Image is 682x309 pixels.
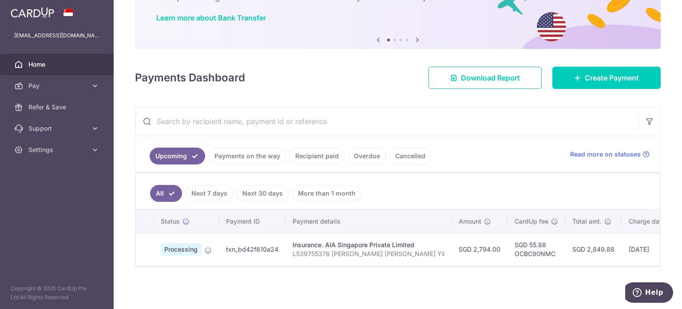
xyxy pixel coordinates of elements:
span: Processing [161,243,201,256]
a: Next 30 days [237,185,289,202]
td: [DATE] [622,233,682,265]
a: Upcoming [150,148,205,165]
a: Create Payment [552,67,661,89]
span: Pay [28,81,87,90]
a: Overdue [348,148,386,165]
a: All [150,185,182,202]
span: Refer & Save [28,103,87,112]
a: Learn more about Bank Transfer [156,13,266,22]
div: Insurance. AIA Singapore Private Limited [293,241,444,249]
a: Download Report [428,67,542,89]
a: Payments on the way [209,148,286,165]
p: L539755376 [PERSON_NAME] [PERSON_NAME] Yii [293,249,444,258]
span: Settings [28,145,87,154]
a: More than 1 month [292,185,361,202]
a: Cancelled [389,148,431,165]
td: SGD 2,849.88 [565,233,622,265]
h4: Payments Dashboard [135,70,245,86]
span: Support [28,124,87,133]
span: Charge date [629,217,665,226]
a: Read more on statuses [570,150,650,159]
th: Payment details [285,210,452,233]
span: Amount [459,217,481,226]
span: Status [161,217,180,226]
td: SGD 2,794.00 [452,233,508,265]
span: Total amt. [572,217,602,226]
span: Create Payment [585,72,639,83]
a: Recipient paid [289,148,345,165]
span: Download Report [461,72,520,83]
th: Payment ID [219,210,285,233]
p: [EMAIL_ADDRESS][DOMAIN_NAME] [14,31,99,40]
span: Read more on statuses [570,150,641,159]
input: Search by recipient name, payment id or reference [135,107,639,136]
td: SGD 55.88 OCBC90NMC [508,233,565,265]
span: CardUp fee [515,217,548,226]
span: Home [28,60,87,69]
iframe: Opens a widget where you can find more information [625,282,673,305]
td: txn_bd42f810a24 [219,233,285,265]
img: CardUp [11,7,54,18]
a: Next 7 days [186,185,233,202]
